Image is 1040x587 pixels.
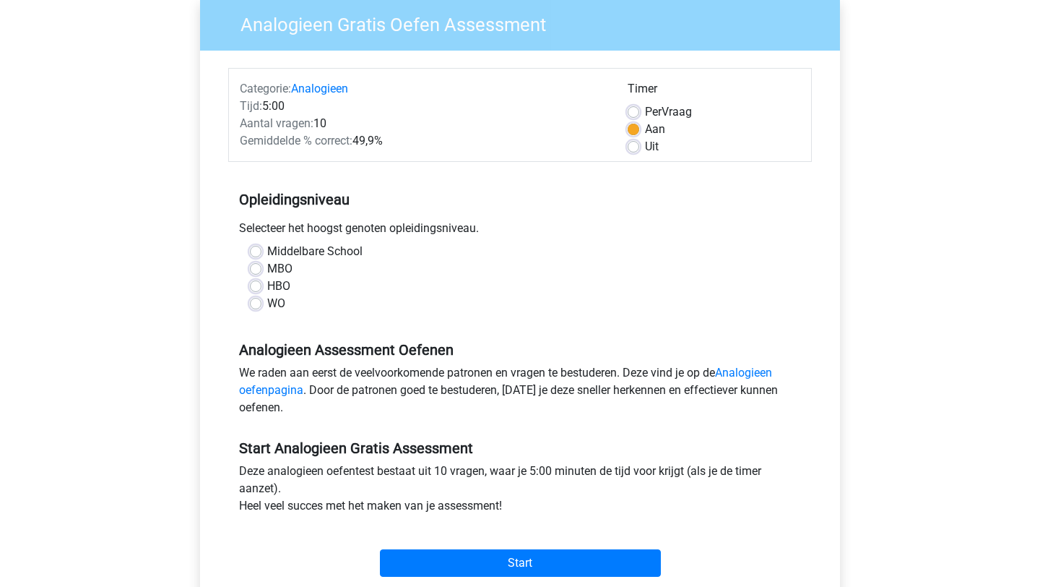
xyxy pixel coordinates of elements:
h5: Opleidingsniveau [239,185,801,214]
div: 10 [229,115,617,132]
label: MBO [267,260,292,278]
a: Analogieen [291,82,348,95]
span: Aantal vragen: [240,116,313,130]
label: WO [267,295,285,312]
h5: Analogieen Assessment Oefenen [239,341,801,359]
span: Per [645,105,662,119]
label: Uit [645,138,659,155]
h5: Start Analogieen Gratis Assessment [239,440,801,457]
input: Start [380,549,661,577]
label: Vraag [645,103,692,121]
div: Deze analogieen oefentest bestaat uit 10 vragen, waar je 5:00 minuten de tijd voor krijgt (als je... [228,463,812,520]
div: We raden aan eerst de veelvoorkomende patronen en vragen te bestuderen. Deze vind je op de . Door... [228,364,812,422]
div: 49,9% [229,132,617,150]
label: Aan [645,121,665,138]
label: HBO [267,278,290,295]
div: Selecteer het hoogst genoten opleidingsniveau. [228,220,812,243]
span: Tijd: [240,99,262,113]
label: Middelbare School [267,243,363,260]
div: 5:00 [229,98,617,115]
div: Timer [628,80,800,103]
h3: Analogieen Gratis Oefen Assessment [223,8,829,36]
span: Categorie: [240,82,291,95]
span: Gemiddelde % correct: [240,134,352,147]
